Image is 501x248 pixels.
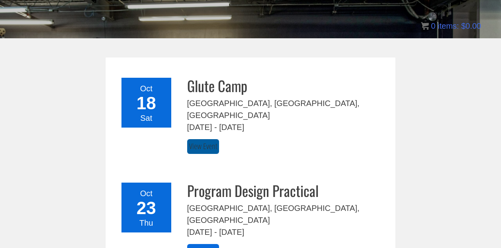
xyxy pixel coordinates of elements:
[187,202,384,226] div: [GEOGRAPHIC_DATA], [GEOGRAPHIC_DATA], [GEOGRAPHIC_DATA]
[126,199,166,217] div: 23
[431,22,435,30] span: 0
[461,22,466,30] span: $
[421,22,429,30] img: icon11.png
[187,139,219,154] a: View Event
[126,112,166,124] div: Sat
[187,97,384,121] div: [GEOGRAPHIC_DATA], [GEOGRAPHIC_DATA], [GEOGRAPHIC_DATA]
[187,78,384,94] h3: Glute Camp
[187,183,384,199] h3: Program Design Practical
[187,121,384,133] div: [DATE] - [DATE]
[126,94,166,112] div: 18
[126,187,166,199] div: Oct
[126,83,166,94] div: Oct
[421,22,481,30] a: 0 items: $0.00
[126,217,166,229] div: Thu
[461,22,481,30] bdi: 0.00
[438,22,459,30] span: items:
[187,226,384,238] div: [DATE] - [DATE]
